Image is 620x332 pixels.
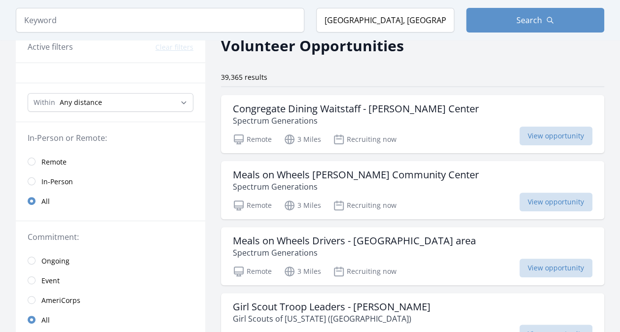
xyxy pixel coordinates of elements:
[155,42,193,52] button: Clear filters
[333,266,397,277] p: Recruiting now
[233,235,476,247] h3: Meals on Wheels Drivers - [GEOGRAPHIC_DATA] area
[16,251,205,270] a: Ongoing
[519,193,592,211] span: View opportunity
[16,8,304,33] input: Keyword
[233,115,479,127] p: Spectrum Generations
[221,95,604,153] a: Congregate Dining Waitstaff - [PERSON_NAME] Center Spectrum Generations Remote 3 Miles Recruiting...
[516,14,542,26] span: Search
[233,313,431,325] p: Girl Scouts of [US_STATE] ([GEOGRAPHIC_DATA])
[519,127,592,145] span: View opportunity
[316,8,454,33] input: Location
[28,231,193,243] legend: Commitment:
[221,34,404,57] h2: Volunteer Opportunities
[28,93,193,112] select: Search Radius
[233,133,272,145] p: Remote
[221,72,267,82] span: 39,365 results
[233,169,479,181] h3: Meals on Wheels [PERSON_NAME] Community Center
[16,290,205,310] a: AmeriCorps
[284,266,321,277] p: 3 Miles
[41,315,50,325] span: All
[28,132,193,144] legend: In-Person or Remote:
[41,157,67,167] span: Remote
[233,103,479,115] h3: Congregate Dining Waitstaff - [PERSON_NAME] Center
[41,276,60,286] span: Event
[221,161,604,219] a: Meals on Wheels [PERSON_NAME] Community Center Spectrum Generations Remote 3 Miles Recruiting now...
[41,296,80,305] span: AmeriCorps
[519,259,592,277] span: View opportunity
[221,227,604,285] a: Meals on Wheels Drivers - [GEOGRAPHIC_DATA] area Spectrum Generations Remote 3 Miles Recruiting n...
[333,133,397,145] p: Recruiting now
[16,310,205,330] a: All
[41,256,70,266] span: Ongoing
[233,181,479,193] p: Spectrum Generations
[28,41,73,53] h3: Active filters
[233,199,272,211] p: Remote
[16,152,205,171] a: Remote
[41,197,50,206] span: All
[16,171,205,191] a: In-Person
[41,177,73,187] span: In-Person
[466,8,604,33] button: Search
[16,191,205,211] a: All
[233,266,272,277] p: Remote
[333,199,397,211] p: Recruiting now
[284,133,321,145] p: 3 Miles
[284,199,321,211] p: 3 Miles
[233,301,431,313] h3: Girl Scout Troop Leaders - [PERSON_NAME]
[16,270,205,290] a: Event
[233,247,476,259] p: Spectrum Generations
